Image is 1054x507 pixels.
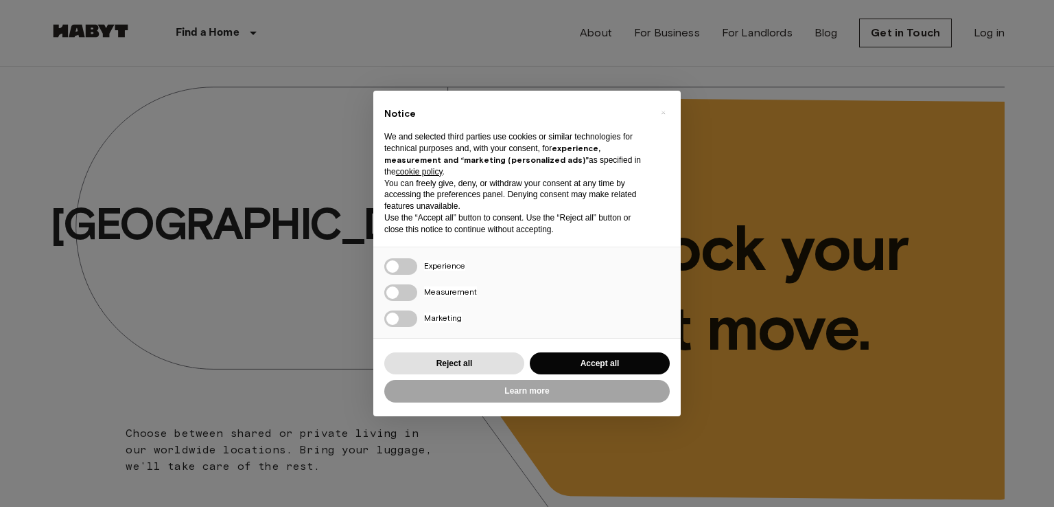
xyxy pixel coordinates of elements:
[424,313,462,323] span: Marketing
[396,167,443,177] a: cookie policy
[384,131,648,177] p: We and selected third parties use cookies or similar technologies for technical purposes and, wit...
[384,352,524,375] button: Reject all
[661,104,666,121] span: ×
[424,260,465,271] span: Experience
[384,107,648,121] h2: Notice
[384,178,648,212] p: You can freely give, deny, or withdraw your consent at any time by accessing the preferences pane...
[424,286,477,297] span: Measurement
[652,102,674,124] button: Close this notice
[384,380,670,403] button: Learn more
[530,352,670,375] button: Accept all
[384,212,648,236] p: Use the “Accept all” button to consent. Use the “Reject all” button or close this notice to conti...
[384,143,600,165] strong: experience, measurement and “marketing (personalized ads)”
